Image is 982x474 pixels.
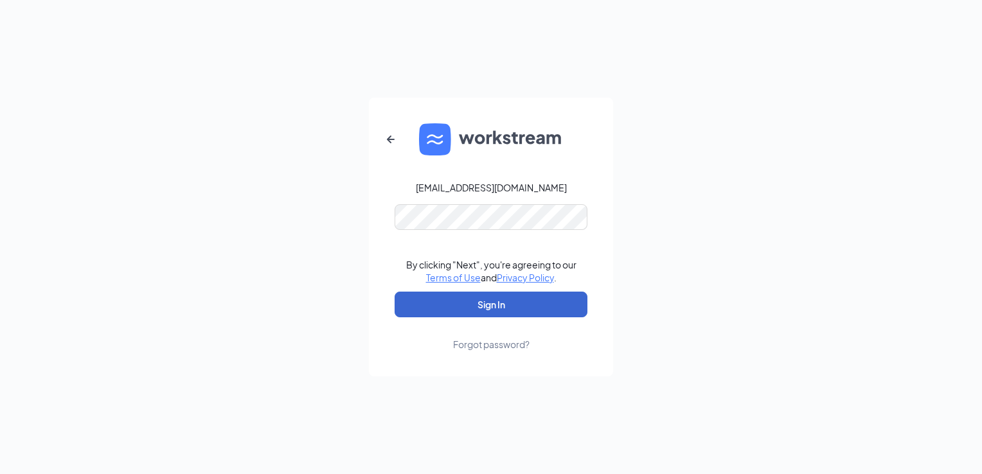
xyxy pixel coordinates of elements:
[419,123,563,155] img: WS logo and Workstream text
[497,272,554,283] a: Privacy Policy
[375,124,406,155] button: ArrowLeftNew
[426,272,481,283] a: Terms of Use
[416,181,567,194] div: [EMAIL_ADDRESS][DOMAIN_NAME]
[453,317,530,351] a: Forgot password?
[453,338,530,351] div: Forgot password?
[383,132,398,147] svg: ArrowLeftNew
[406,258,576,284] div: By clicking "Next", you're agreeing to our and .
[395,292,587,317] button: Sign In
